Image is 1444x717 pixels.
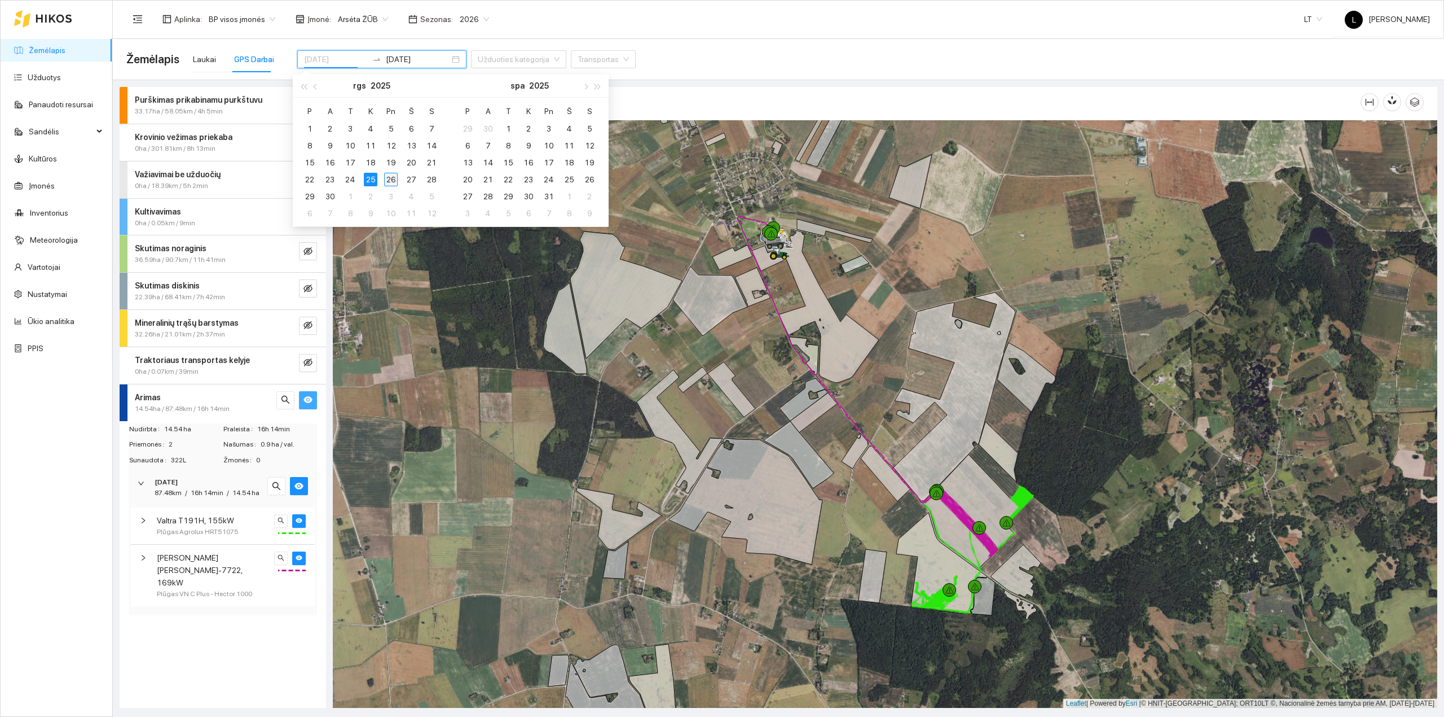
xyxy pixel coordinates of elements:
div: 9 [522,139,535,152]
div: 9 [364,207,377,220]
td: 2025-10-06 [300,205,320,222]
div: 2 [522,122,535,135]
span: [PERSON_NAME] [PERSON_NAME]-7722, 169kW [157,552,270,589]
td: 2025-09-21 [421,154,442,171]
div: 28 [481,190,495,203]
button: search [274,552,288,565]
td: 2025-09-29 [457,120,478,137]
button: search [267,477,285,495]
td: 2025-11-03 [457,205,478,222]
div: 25 [562,173,576,186]
span: 16h 14min [257,424,316,435]
td: 2025-09-07 [421,120,442,137]
span: / [227,489,229,497]
td: 2025-10-17 [539,154,559,171]
div: 3 [461,207,474,220]
span: Nudirbta [129,424,164,435]
button: eye-invisible [299,242,317,260]
td: 2025-09-15 [300,154,320,171]
td: 2025-09-02 [320,120,340,137]
div: 20 [461,173,474,186]
div: 9 [323,139,337,152]
span: / [185,489,187,497]
div: 5 [425,190,438,203]
div: 29 [501,190,515,203]
div: 16 [323,156,337,169]
span: eye [294,482,303,492]
th: K [360,102,381,120]
div: 18 [562,156,576,169]
a: Užduotys [28,73,61,82]
td: 2025-10-08 [498,137,518,154]
span: Arsėta ŽŪB [338,11,388,28]
td: 2025-09-05 [381,120,401,137]
div: Purškimas prikabinamu purkštuvu33.17ha / 58.05km / 4h 5mineye-invisible [120,87,326,124]
strong: Purškimas prikabinamu purkštuvu [135,95,262,104]
div: Arimas14.54ha / 87.48km / 16h 14minsearcheye [120,384,326,421]
div: 6 [404,122,418,135]
span: 322L [171,455,222,466]
td: 2025-09-24 [340,171,360,188]
div: 2 [364,190,377,203]
td: 2025-10-09 [518,137,539,154]
div: 1 [562,190,576,203]
td: 2025-10-11 [401,205,421,222]
a: Leaflet [1066,699,1086,707]
td: 2025-11-07 [539,205,559,222]
th: A [320,102,340,120]
div: 8 [303,139,316,152]
span: 0 [256,455,316,466]
div: 17 [344,156,357,169]
td: 2025-11-05 [498,205,518,222]
td: 2025-10-01 [498,120,518,137]
td: 2025-09-16 [320,154,340,171]
a: Ūkio analitika [28,317,74,326]
span: Sunaudota [129,455,171,466]
td: 2025-09-28 [421,171,442,188]
strong: [DATE] [155,478,178,486]
button: 2025 [371,75,390,97]
span: 22.39ha / 68.41km / 7h 42min [135,292,225,303]
td: 2025-09-01 [300,120,320,137]
a: Kultūros [29,154,57,163]
span: 0ha / 0.05km / 9min [135,218,195,229]
td: 2025-10-06 [457,137,478,154]
span: 36.59ha / 90.7km / 11h 41min [135,255,226,265]
div: 10 [384,207,398,220]
td: 2025-10-25 [559,171,579,188]
td: 2025-10-18 [559,154,579,171]
span: Plūgas Agrolux HRT51075 [157,527,239,537]
th: S [421,102,442,120]
div: Važiavimai be užduočių0ha / 18.39km / 5h 2mineye-invisible [120,161,326,198]
span: search [272,482,281,492]
span: Priemonės [129,439,169,450]
span: search [281,395,290,406]
div: 27 [461,190,474,203]
th: P [457,102,478,120]
strong: Važiavimai be užduočių [135,170,221,179]
td: 2025-11-09 [579,205,600,222]
strong: Traktoriaus transportas kelyje [135,356,250,365]
td: 2025-09-20 [401,154,421,171]
td: 2025-11-02 [579,188,600,205]
td: 2025-09-13 [401,137,421,154]
span: 2026 [460,11,489,28]
span: right [140,554,147,561]
div: 27 [404,173,418,186]
td: 2025-09-14 [421,137,442,154]
div: 6 [303,207,316,220]
td: 2025-09-26 [381,171,401,188]
td: 2025-10-24 [539,171,559,188]
button: 2025 [529,75,549,97]
td: 2025-10-11 [559,137,579,154]
span: 14.54 ha [232,489,259,497]
strong: Kultivavimas [135,207,181,216]
a: Nustatymai [28,290,67,299]
td: 2025-09-30 [320,188,340,205]
span: eye [296,517,302,525]
div: 5 [501,207,515,220]
a: Meteorologija [30,235,78,244]
div: 4 [481,207,495,220]
td: 2025-10-14 [478,154,498,171]
td: 2025-10-02 [518,120,539,137]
